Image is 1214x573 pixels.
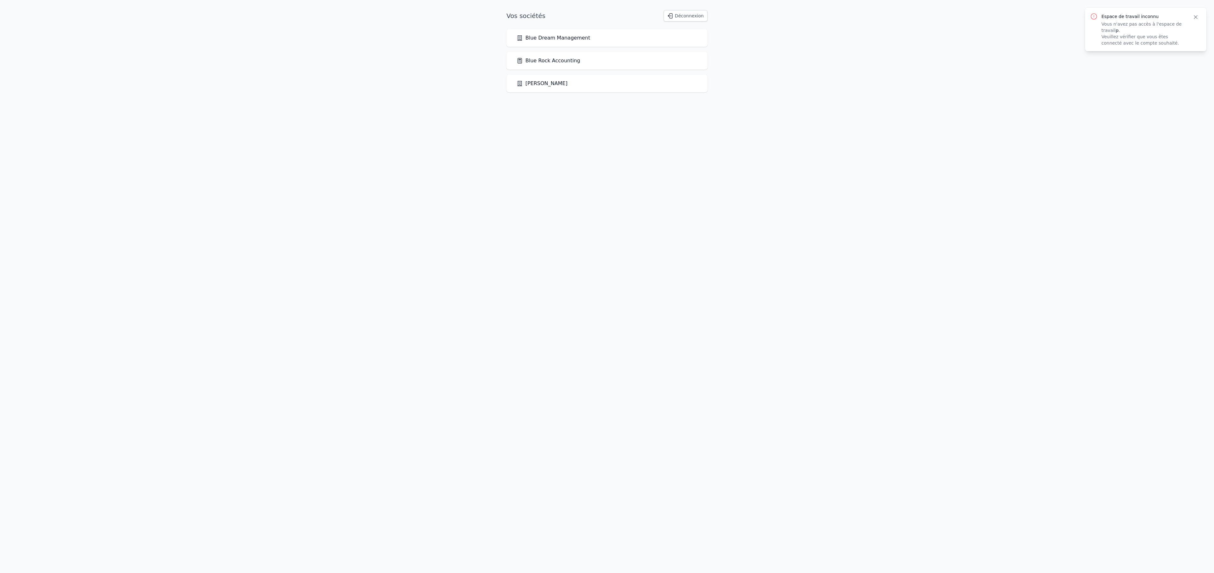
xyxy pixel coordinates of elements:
[506,11,545,20] h1: Vos sociétés
[517,34,590,42] a: Blue Dream Management
[1115,28,1119,33] strong: p
[517,80,567,87] a: [PERSON_NAME]
[1101,13,1185,20] p: Espace de travail inconnu
[1101,21,1185,46] p: Vous n'avez pas accès à l'espace de travail . Veuillez vérifier que vous êtes connecté avec le co...
[664,10,708,22] button: Déconnexion
[517,57,580,65] a: Blue Rock Accounting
